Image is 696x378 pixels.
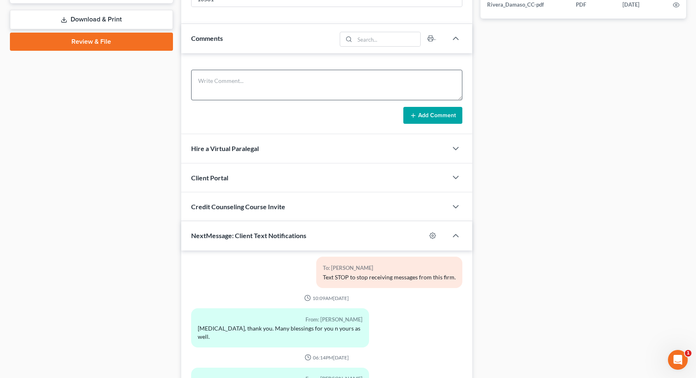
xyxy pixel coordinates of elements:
[403,107,462,124] button: Add Comment
[685,350,691,357] span: 1
[10,10,173,29] a: Download & Print
[668,350,688,370] iframe: Intercom live chat
[191,354,462,361] div: 06:14PM[DATE]
[10,33,173,51] a: Review & File
[191,34,223,42] span: Comments
[191,144,259,152] span: Hire a Virtual Paralegal
[198,315,363,324] div: From: [PERSON_NAME]
[191,295,462,302] div: 10:09AM[DATE]
[198,324,363,341] div: [MEDICAL_DATA], thank you. Many blessings for you n yours as well.
[191,203,285,210] span: Credit Counseling Course Invite
[191,232,306,239] span: NextMessage: Client Text Notifications
[323,263,456,273] div: To: [PERSON_NAME]
[323,273,456,281] div: Text STOP to stop receiving messages from this firm.
[355,32,420,46] input: Search...
[191,174,228,182] span: Client Portal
